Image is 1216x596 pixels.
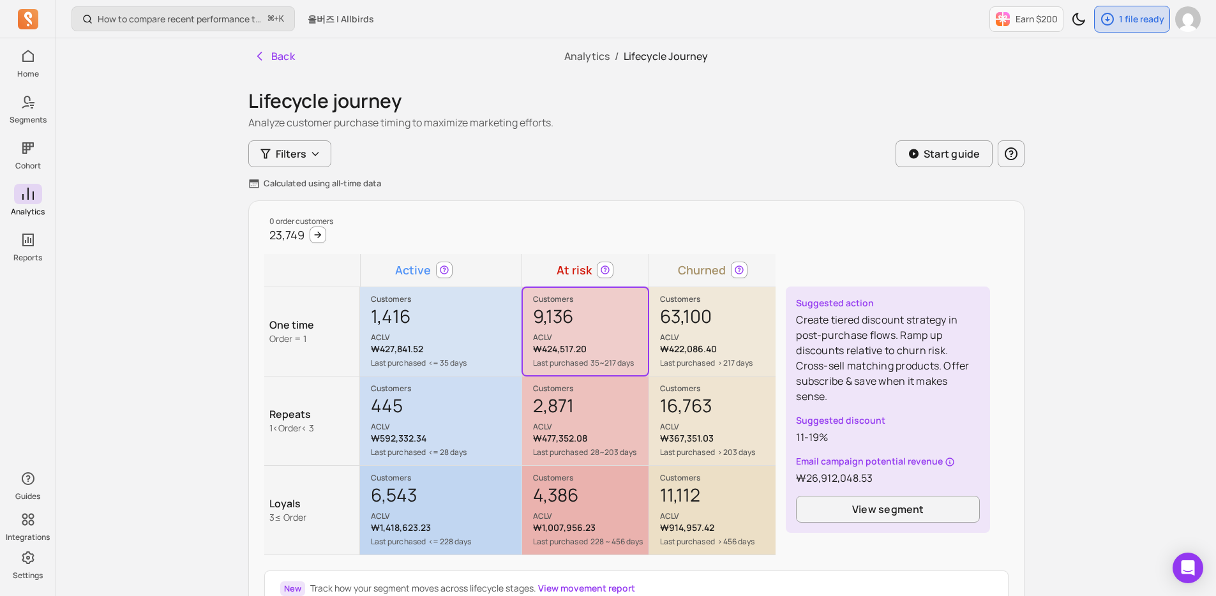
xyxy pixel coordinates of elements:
[924,146,980,161] p: Start guide
[428,358,467,368] p: <= 35 days
[533,358,588,368] p: Last purchased
[371,422,521,432] p: ACLV
[308,13,374,26] span: 올버즈 | Allbirds
[717,447,755,458] p: > 203 days
[1173,553,1203,583] div: Open Intercom Messenger
[533,473,648,483] p: Customers
[660,332,776,343] p: ACLV
[371,394,521,432] div: 445
[1119,13,1164,26] p: 1 file ready
[533,332,648,343] p: ACLV
[371,343,521,355] p: ₩427,841.52
[796,414,980,427] p: Suggested discount
[796,455,980,468] p: Email campaign potential revenue
[590,358,634,368] p: 35~217 days
[371,447,426,458] p: Last purchased
[371,521,521,534] p: ₩1,418,623.23
[650,377,776,465] div: Customers16,763ACLV₩367,351.03Last purchased> 203 days
[533,432,648,445] p: ₩477,352.08
[428,537,471,547] p: <= 228 days
[71,6,295,31] button: How to compare recent performance to last year or last month?⌘+K
[98,13,263,26] p: How to compare recent performance to last year or last month?
[248,89,1025,112] h1: Lifecycle journey
[279,14,284,24] kbd: K
[660,432,776,445] p: ₩367,351.03
[1066,6,1092,32] button: Toggle dark mode
[371,432,521,445] p: ₩592,332.34
[590,537,643,547] p: 228 ~ 456 days
[10,115,47,125] p: Segments
[264,177,381,190] p: Calculated using all-time data
[361,377,521,465] div: Customers445ACLV₩592,332.34Last purchased<= 28 days
[660,358,715,368] p: Last purchased
[1016,13,1058,26] p: Earn $200
[660,537,715,547] p: Last purchased
[796,470,980,486] p: ₩26,912,048.53
[533,422,648,432] p: ACLV
[660,394,776,432] div: 16,763
[624,49,708,63] span: Lifecycle Journey
[796,429,980,445] p: 11-19%
[660,384,776,394] p: Customers
[269,227,304,244] p: 23,749
[248,43,301,69] button: Back
[361,288,521,375] div: Customers1,416ACLV₩427,841.52Last purchased<= 35 days
[269,496,359,511] p: Loyals
[310,582,635,595] p: Track how your segment moves across lifecycle stages.
[523,288,648,375] div: Customers9,136ACLV₩424,517.20Last purchased35~217 daysSuggested actionCreate tiered discount stra...
[533,343,648,355] p: ₩424,517.20
[6,532,50,542] p: Integrations
[371,304,521,343] div: 1,416
[717,537,754,547] p: > 456 days
[371,511,521,521] p: ACLV
[660,511,776,521] p: ACLV
[361,466,521,554] div: Customers6,543ACLV₩1,418,623.23Last purchased<= 228 days
[371,473,521,483] p: Customers
[660,294,776,304] p: Customers
[269,332,355,345] p: Order = 1
[564,49,610,63] a: Analytics
[17,69,39,79] p: Home
[371,332,521,343] p: ACLV
[13,570,43,581] p: Settings
[300,8,382,31] button: 올버즈 | Allbirds
[650,262,776,279] div: Churned
[269,317,355,332] p: One time
[660,447,715,458] p: Last purchased
[360,254,487,287] td: Active
[533,537,588,547] p: Last purchased
[14,466,42,504] button: Guides
[660,521,776,534] p: ₩914,957.42
[269,406,359,422] p: Repeats
[276,146,306,161] span: Filters
[533,521,648,534] p: ₩1,007,956.23
[269,422,359,435] p: 1 < Order < 3
[248,140,331,167] button: Filters
[13,253,42,263] p: Reports
[796,312,980,404] p: Create tiered discount strategy in post-purchase flows. Ramp up discounts relative to churn risk....
[650,288,776,375] div: Customers63,100ACLV₩422,086.40Last purchased> 217 days
[610,49,624,63] span: /
[796,496,980,523] button: View segment
[248,115,1025,130] p: Analyze customer purchase timing to maximize marketing efforts.
[15,491,40,502] p: Guides
[269,511,359,524] p: 3 ≤ Order
[371,537,426,547] p: Last purchased
[11,207,45,217] p: Analytics
[269,216,771,227] p: 0 order customers
[717,358,753,368] p: > 217 days
[523,466,648,554] div: Customers4,386ACLV₩1,007,956.23Last purchased228 ~ 456 days
[371,384,521,394] p: Customers
[660,473,776,483] p: Customers
[533,394,648,432] div: 2,871
[267,11,274,27] kbd: ⌘
[660,483,776,521] div: 11,112
[371,358,426,368] p: Last purchased
[989,6,1063,32] button: Earn $200
[371,483,521,521] div: 6,543
[650,466,776,554] div: Customers11,112ACLV₩914,957.42Last purchased> 456 days
[1175,6,1201,32] img: avatar
[796,297,980,309] p: Suggested action
[660,304,776,343] div: 63,100
[523,262,648,279] div: At risk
